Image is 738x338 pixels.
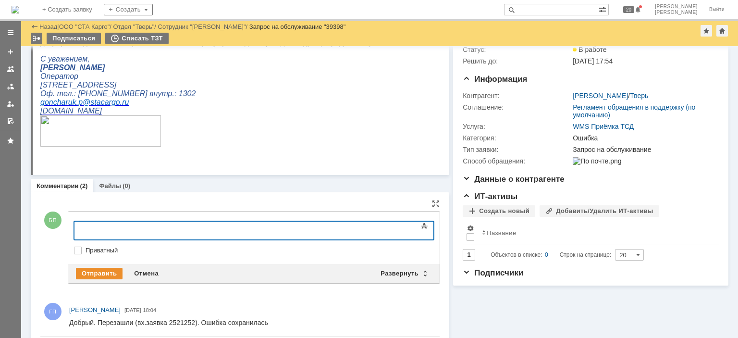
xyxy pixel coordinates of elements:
[467,225,474,232] span: Настройки
[36,74,38,82] span: .
[573,92,648,100] div: /
[463,123,571,130] div: Услуга:
[57,23,59,30] div: |
[38,74,42,82] span: p
[44,212,61,229] span: БП
[158,23,249,30] div: /
[82,74,88,82] span: ru
[623,6,634,13] span: 20
[113,23,158,30] div: /
[463,146,571,153] div: Тип заявки:
[655,10,698,15] span: [PERSON_NAME]
[3,62,18,77] a: Заявки на командах
[432,200,440,208] div: На всю страницу
[12,6,19,13] img: logo
[3,96,18,112] a: Мои заявки
[80,74,82,82] span: .
[478,221,711,245] th: Название
[3,113,18,129] a: Мои согласования
[463,57,571,65] div: Решить до:
[573,123,634,130] a: WMS Приёмка ТСД
[143,307,157,313] span: 18:04
[158,23,246,30] a: Сотрудник "[PERSON_NAME]"
[487,229,516,237] div: Название
[3,44,18,60] a: Создать заявку
[463,268,523,277] span: Подписчики
[573,134,714,142] div: Ошибка
[701,25,712,37] div: Добавить в избранное
[418,220,430,232] span: Показать панель инструментов
[463,175,565,184] span: Данные о контрагенте
[655,4,698,10] span: [PERSON_NAME]
[463,75,527,84] span: Информация
[491,251,542,258] span: Объектов в списке:
[716,25,728,37] div: Сделать домашней страницей
[124,307,141,313] span: [DATE]
[573,103,695,119] a: Регламент обращения в поддержку (по умолчанию)
[463,192,517,201] span: ИТ-активы
[573,146,714,153] div: Запрос на обслуживание
[545,249,548,261] div: 0
[463,103,571,111] div: Соглашение:
[69,305,121,315] a: [PERSON_NAME]
[573,46,606,53] span: В работе
[99,182,121,189] a: Файлы
[59,23,113,30] div: /
[463,92,571,100] div: Контрагент:
[31,33,42,44] div: Работа с массовостью
[3,79,18,94] a: Заявки в моей ответственности
[69,306,121,313] span: [PERSON_NAME]
[630,92,648,100] a: Тверь
[491,249,611,261] i: Строк на странице:
[59,23,110,30] a: ООО "СТА Карго"
[86,247,432,254] label: Приватный
[249,23,346,30] div: Запрос на обслуживание "39398"
[463,46,571,53] div: Статус:
[573,57,613,65] span: [DATE] 17:54
[37,182,79,189] a: Комментарии
[104,4,153,15] div: Создать
[573,92,628,100] a: [PERSON_NAME]
[123,182,130,189] div: (0)
[463,157,571,165] div: Способ обращения:
[39,23,57,30] a: Назад
[80,182,88,189] div: (2)
[573,157,621,165] img: По почте.png
[12,6,19,13] a: Перейти на домашнюю страницу
[50,74,79,82] span: stacargo
[599,4,608,13] span: Расширенный поиск
[463,134,571,142] div: Категория:
[42,74,50,82] span: @
[113,23,155,30] a: Отдел "Тверь"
